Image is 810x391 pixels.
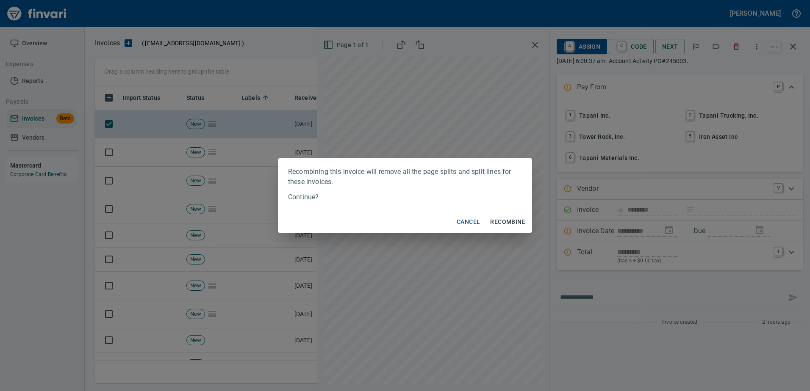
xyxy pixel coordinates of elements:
p: Continue? [288,192,522,202]
button: Recombine [487,214,529,230]
span: Recombine [490,217,525,227]
button: Cancel [453,214,483,230]
span: Cancel [457,217,480,227]
p: Recombining this invoice will remove all the page splits and split lines for these invoices. [288,167,522,187]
